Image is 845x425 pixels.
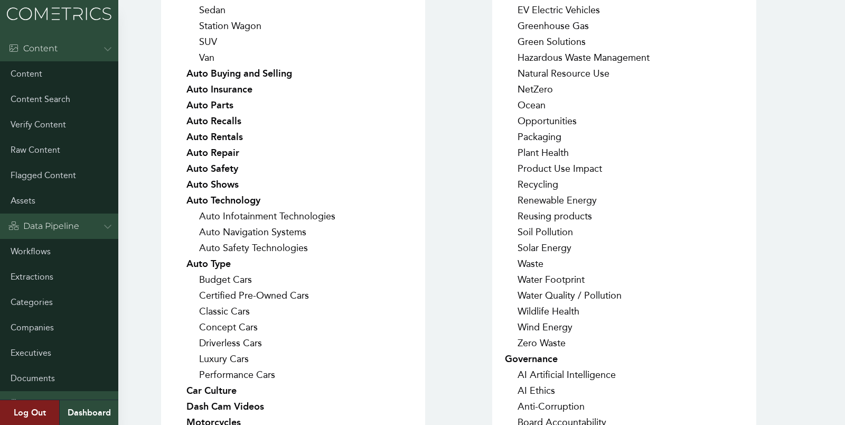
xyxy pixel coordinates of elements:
[161,131,243,143] a: Auto Rentals
[161,195,260,206] a: Auto Technology
[492,179,558,190] a: Recycling
[492,306,579,317] a: Wildlife Health
[161,353,249,365] a: Luxury Cars
[8,398,52,410] div: Admin
[492,115,577,127] a: Opportunities
[492,274,585,285] a: Water Footprint
[161,4,226,16] a: Sedan
[492,20,589,32] a: Greenhouse Gas
[492,99,546,111] a: Ocean
[161,52,214,63] a: Van
[59,400,118,425] a: Dashboard
[492,131,561,143] a: Packaging
[161,163,238,174] a: Auto Safety
[161,20,261,32] a: Station Wagon
[161,306,250,317] a: Classic Cars
[492,337,566,349] a: Zero Waste
[161,84,252,95] a: Auto Insurance
[8,42,58,55] div: Content
[492,321,572,333] a: Wind Energy
[492,84,553,95] a: NetZero
[161,290,309,301] a: Certified Pre-Owned Cars
[161,401,264,412] a: Dash Cam Videos
[161,258,231,270] a: Auto Type
[161,99,233,111] a: Auto Parts
[492,68,609,79] a: Natural Resource Use
[492,163,602,174] a: Product Use Impact
[492,242,571,254] a: Solar Energy
[161,369,275,381] a: Performance Cars
[161,147,239,159] a: Auto Repair
[161,321,258,333] a: Concept Cars
[492,353,558,365] a: Governance
[492,147,569,159] a: Plant Health
[161,385,237,396] a: Car Culture
[161,274,252,285] a: Budget Cars
[161,179,239,190] a: Auto Shows
[161,337,262,349] a: Driverless Cars
[161,210,335,222] a: Auto Infotainment Technologies
[492,52,650,63] a: Hazardous Waste Management
[161,115,241,127] a: Auto Recalls
[492,195,597,206] a: Renewable Energy
[492,401,585,412] a: Anti-Corruption
[161,242,308,254] a: Auto Safety Technologies
[8,220,79,233] div: Data Pipeline
[492,385,555,396] a: AI Ethics
[492,290,622,301] a: Water Quality / Pollution
[161,68,292,79] a: Auto Buying and Selling
[492,369,616,381] a: AI Artificial Intelligence
[492,210,592,222] a: Reusing products
[492,4,600,16] a: EV Electric Vehicles
[492,258,543,270] a: Waste
[492,226,573,238] a: Soil Pollution
[161,226,306,238] a: Auto Navigation Systems
[161,36,217,48] a: SUV
[492,36,586,48] a: Green Solutions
